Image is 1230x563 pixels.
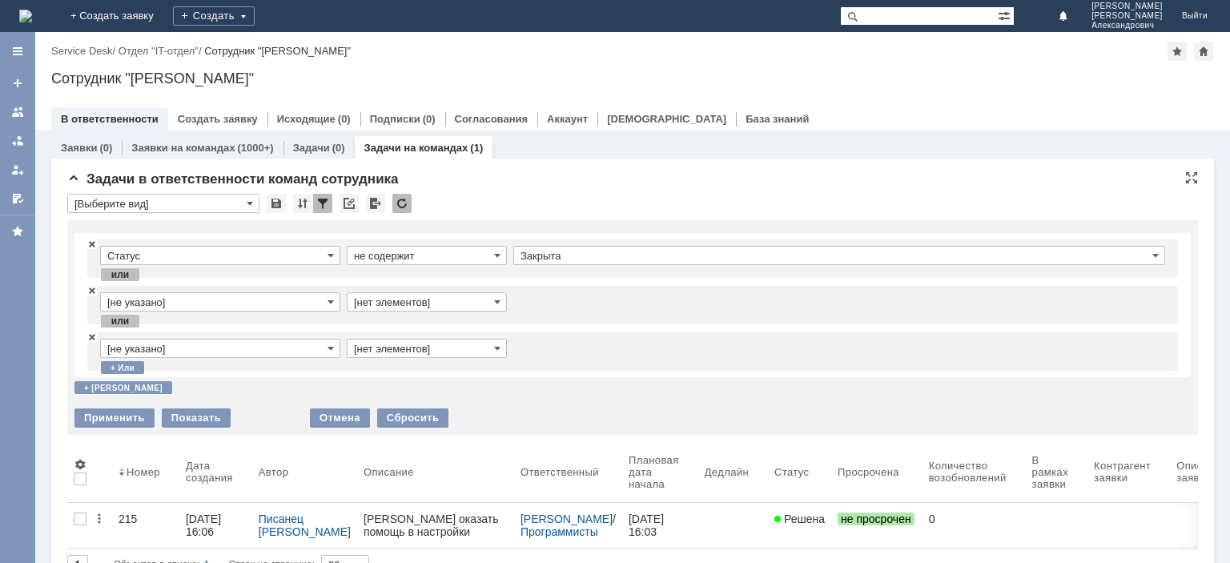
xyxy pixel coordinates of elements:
[101,315,139,328] div: или
[332,142,345,154] div: (0)
[922,441,1026,503] th: Количество возобновлений
[74,458,86,471] span: Настройки
[1091,11,1163,21] span: [PERSON_NAME]
[998,7,1014,22] span: Расширенный поиск
[1185,171,1198,184] div: На всю страницу
[204,45,351,57] div: Сотрудник "[PERSON_NAME]"
[179,503,252,548] a: [DATE] 16:06
[831,503,922,548] a: не просрочен
[178,113,258,125] a: Создать заявку
[1176,460,1227,484] div: Описание заявки
[705,466,749,478] div: Дедлайн
[131,142,235,154] a: Заявки на командах
[521,466,599,478] div: Ответственный
[5,70,30,96] a: Создать заявку
[5,99,30,125] a: Заявки на командах
[392,194,412,213] div: Обновлять список
[774,513,825,525] span: Решена
[366,194,385,213] div: Экспорт списка
[629,513,667,538] div: [DATE] 16:03
[607,113,726,125] a: [DEMOGRAPHIC_DATA]
[364,142,468,154] a: Задачи на командах
[838,466,899,478] div: Просрочена
[774,466,809,478] div: Статус
[119,513,173,525] div: 215
[838,513,914,525] span: не просрочен
[929,460,1007,484] div: Количество возобновлений
[514,441,622,503] th: Ответственный
[622,503,698,548] a: [DATE] 16:03
[93,513,106,525] div: Действия
[61,142,97,154] a: Заявки
[252,441,357,503] th: Автор
[267,194,286,213] div: Сохранить вид
[547,113,588,125] a: Аккаунт
[293,194,312,213] div: Сортировка...
[340,194,359,213] div: Скопировать ссылку на список
[1087,441,1170,503] th: Контрагент заявки
[622,441,698,503] th: Плановая дата начала
[259,466,289,478] div: Автор
[101,268,139,281] div: или
[173,6,255,26] div: Создать
[364,466,414,478] div: Описание
[186,460,233,484] div: Дата создания
[99,142,112,154] div: (0)
[179,441,252,503] th: Дата создания
[87,284,97,296] span: Закрыть
[119,45,199,57] a: Отдел "IT-отдел"
[338,113,351,125] div: (0)
[293,142,330,154] a: Задачи
[521,513,613,525] a: [PERSON_NAME]
[423,113,436,125] div: (0)
[768,503,831,548] a: Решена
[51,45,113,57] a: Service Desk
[521,525,598,538] a: Программисты
[186,513,224,538] div: [DATE] 16:06
[119,45,204,57] div: /
[61,113,159,125] a: В ответственности
[237,142,273,154] div: (1000+)
[112,441,179,503] th: Номер
[87,331,97,342] span: Закрыть
[1168,42,1187,61] div: Добавить в избранное
[5,128,30,154] a: Заявки в моей ответственности
[1091,21,1163,30] span: Александрович
[470,142,483,154] div: (1)
[87,238,97,249] span: Закрыть
[1094,460,1151,484] div: Контрагент заявки
[1026,441,1087,503] th: В рамках заявки
[259,513,351,538] a: Писанец [PERSON_NAME]
[19,10,32,22] img: logo
[1032,454,1068,490] div: В рамках заявки
[5,157,30,183] a: Мои заявки
[127,466,160,478] div: Номер
[629,454,679,490] div: Плановая дата начала
[521,513,616,538] div: /
[5,186,30,211] a: Мои согласования
[67,171,399,187] span: Задачи в ответственности команд сотрудника
[929,513,1019,525] div: 0
[1194,42,1213,61] div: Сделать домашней страницей
[313,194,332,213] div: Фильтрация...
[277,113,336,125] a: Исходящие
[746,113,809,125] a: База знаний
[370,113,420,125] a: Подписки
[51,70,1214,86] div: Сотрудник "[PERSON_NAME]"
[51,45,119,57] div: /
[768,441,831,503] th: Статус
[19,10,32,22] a: Перейти на домашнюю страницу
[112,503,179,548] a: 215
[922,503,1026,548] a: 0
[1091,2,1163,11] span: [PERSON_NAME]
[455,113,529,125] a: Согласования
[698,441,768,503] th: Дедлайн
[831,441,922,503] th: Просрочена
